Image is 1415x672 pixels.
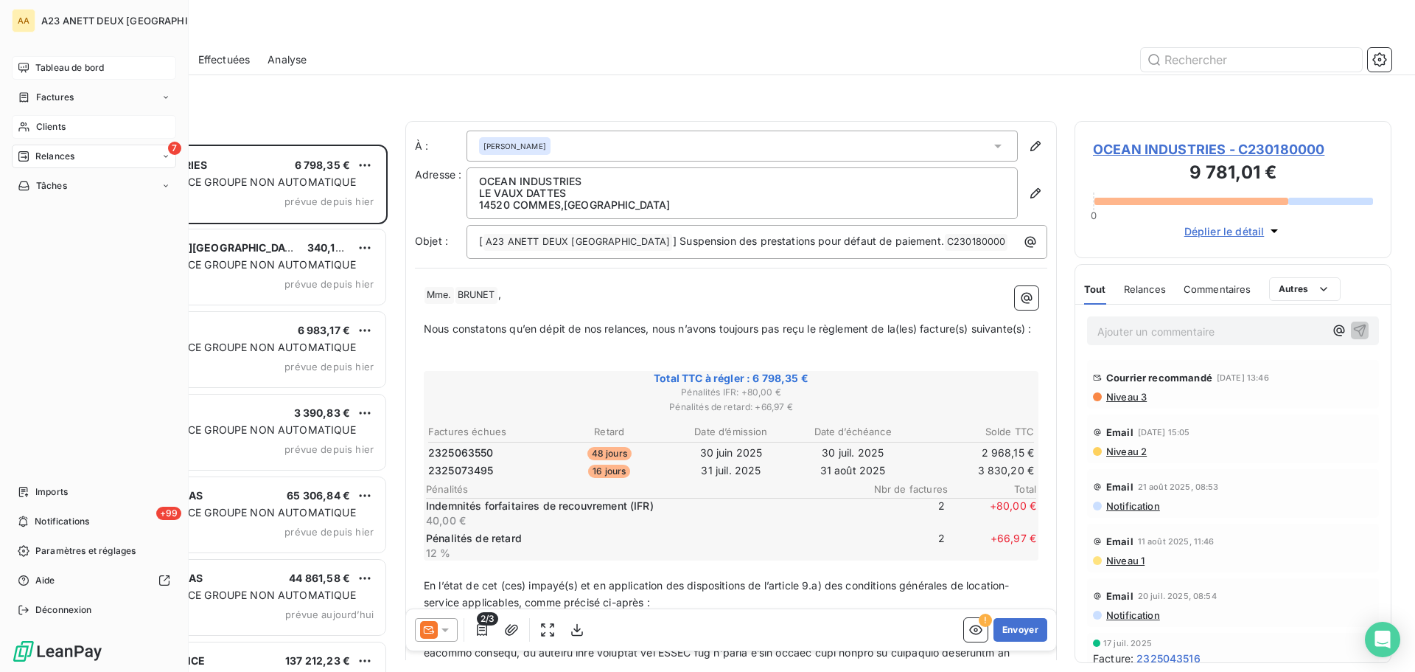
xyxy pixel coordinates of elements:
[35,150,74,163] span: Relances
[671,445,791,461] td: 30 juin 2025
[856,499,945,528] span: 2
[793,424,913,440] th: Date d’échéance
[1106,372,1212,384] span: Courrier recommandé
[479,176,1005,187] p: OCEAN INDUSTRIES
[294,406,351,419] span: 3 390,83 €
[1105,391,1147,403] span: Niveau 3
[483,234,672,251] span: A23 ANETT DEUX [GEOGRAPHIC_DATA]
[915,424,1035,440] th: Solde TTC
[483,141,546,151] span: [PERSON_NAME]
[105,341,356,353] span: PLAN DE RELANCE GROUPE NON AUTOMATIQUE
[1105,446,1147,457] span: Niveau 2
[35,544,136,558] span: Paramètres et réglages
[415,168,461,181] span: Adresse :
[498,288,501,300] span: ,
[424,322,1032,335] span: Nous constatons qu’en dépit de nos relances, nous n’avons toujours pas reçu le règlement de la(le...
[1269,277,1341,301] button: Autres
[1091,209,1097,221] span: 0
[36,91,74,104] span: Factures
[1124,283,1166,295] span: Relances
[479,235,483,247] span: [
[307,241,352,254] span: 340,10 €
[671,463,791,479] td: 31 juil. 2025
[1105,500,1160,512] span: Notification
[156,507,181,520] span: +99
[12,9,35,32] div: AA
[427,424,548,440] th: Factures échues
[105,506,356,519] span: PLAN DE RELANCE GROUPE NON AUTOMATIQUE
[455,287,497,304] span: BRUNET
[428,463,494,478] span: 2325073495
[285,654,350,667] span: 137 212,23 €
[477,612,498,626] span: 2/3
[1365,622,1400,657] div: Open Intercom Messenger
[1141,48,1362,72] input: Rechercher
[415,139,467,153] label: À :
[12,640,103,663] img: Logo LeanPay
[168,142,181,155] span: 7
[1093,139,1373,159] span: OCEAN INDUSTRIES - C230180000
[1184,283,1251,295] span: Commentaires
[1093,651,1133,666] span: Facture :
[1084,283,1106,295] span: Tout
[587,447,632,460] span: 48 jours
[35,61,104,75] span: Tableau de bord
[1138,428,1190,437] span: [DATE] 15:05
[948,531,1036,561] span: + 66,97 €
[71,145,388,672] div: grid
[479,199,1005,211] p: 14520 COMMES , [GEOGRAPHIC_DATA]
[588,465,630,478] span: 16 jours
[287,489,350,502] span: 65 306,84 €
[105,176,356,188] span: PLAN DE RELANCE GROUPE NON AUTOMATIQUE
[1106,536,1133,547] span: Email
[268,52,307,67] span: Analyse
[948,483,1036,495] span: Total
[12,569,176,592] a: Aide
[285,609,374,620] span: prévue aujourd’hui
[426,531,853,546] p: Pénalités de retard
[549,424,669,440] th: Retard
[289,572,350,584] span: 44 861,58 €
[35,603,92,617] span: Déconnexion
[36,179,67,193] span: Tâches
[284,526,374,538] span: prévue depuis hier
[426,546,853,561] p: 12 %
[793,445,913,461] td: 30 juil. 2025
[198,52,251,67] span: Effectuées
[105,589,356,601] span: PLAN DE RELANCE GROUPE NON AUTOMATIQUE
[1106,590,1133,602] span: Email
[1106,426,1133,438] span: Email
[426,386,1036,399] span: Pénalités IFR : + 80,00 €
[1103,639,1152,648] span: 17 juil. 2025
[428,446,494,460] span: 2325063550
[859,483,948,495] span: Nbr de factures
[415,235,448,247] span: Objet :
[1106,481,1133,493] span: Email
[1105,555,1145,567] span: Niveau 1
[948,499,1036,528] span: + 80,00 €
[1093,159,1373,189] h3: 9 781,01 €
[1138,482,1219,491] span: 21 août 2025, 08:53
[105,258,356,271] span: PLAN DE RELANCE GROUPE NON AUTOMATIQUE
[1184,224,1265,239] span: Déplier le détail
[424,287,454,304] span: Mme.
[426,499,853,513] p: Indemnités forfaitaires de recouvrement (IFR)
[945,234,1008,251] span: C230180000
[915,463,1035,479] td: 3 830,20 €
[1138,592,1217,600] span: 20 juil. 2025, 08:54
[671,424,791,440] th: Date d’émission
[426,513,853,528] p: 40,00 €
[1136,651,1201,666] span: 2325043516
[426,483,859,495] span: Pénalités
[284,195,374,207] span: prévue depuis hier
[284,443,374,455] span: prévue depuis hier
[479,187,1005,199] p: LE VAUX DATTES
[793,463,913,479] td: 31 août 2025
[993,618,1047,642] button: Envoyer
[426,371,1036,386] span: Total TTC à régler : 6 798,35 €
[298,324,351,336] span: 6 983,17 €
[915,445,1035,461] td: 2 968,15 €
[1217,373,1269,382] span: [DATE] 13:46
[41,15,228,27] span: A23 ANETT DEUX [GEOGRAPHIC_DATA]
[284,278,374,290] span: prévue depuis hier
